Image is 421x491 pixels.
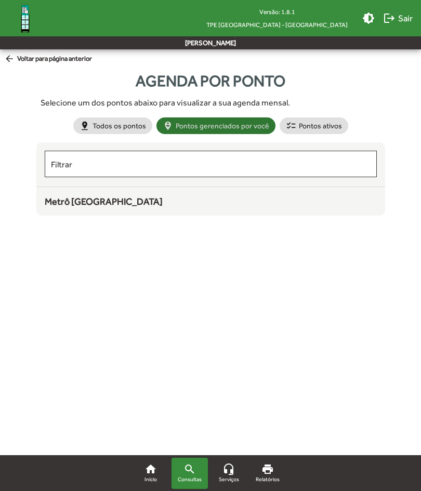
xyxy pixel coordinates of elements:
div: Agenda por ponto [36,69,385,92]
mat-icon: person_pin_circle [163,121,173,131]
button: Sair [379,9,417,28]
mat-chip: Pontos ativos [280,117,348,134]
mat-icon: checklist [286,121,296,131]
span: Voltar para página anterior [4,54,92,65]
span: Sair [383,9,413,28]
mat-icon: pin_drop [80,121,90,131]
div: Selecione um dos pontos abaixo para visualizar a sua agenda mensal. [41,97,381,109]
span: TPE [GEOGRAPHIC_DATA] - [GEOGRAPHIC_DATA] [198,18,356,31]
mat-icon: logout [383,12,396,24]
span: Metrô [GEOGRAPHIC_DATA] [45,196,163,207]
mat-chip: Pontos gerenciados por você [156,117,275,134]
mat-icon: arrow_back [4,54,17,65]
div: Versão: 1.8.1 [198,5,356,18]
img: Logo [8,2,42,35]
mat-chip: Todos os pontos [73,117,152,134]
mat-icon: brightness_medium [362,12,375,24]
